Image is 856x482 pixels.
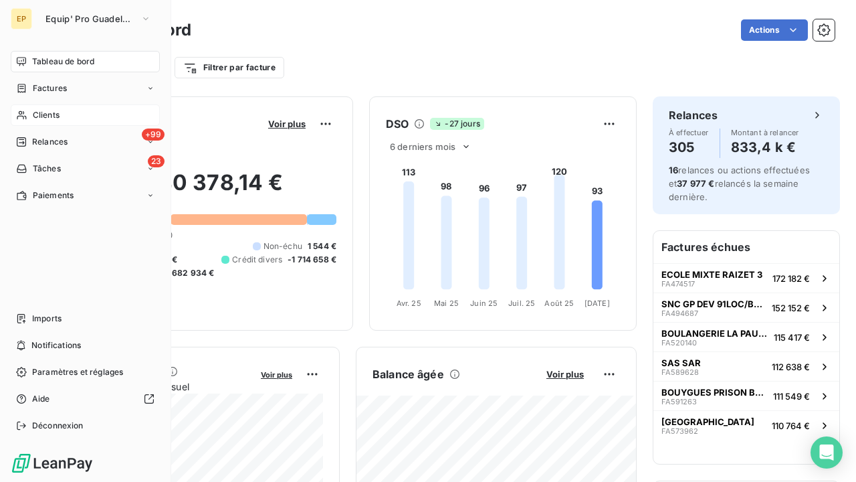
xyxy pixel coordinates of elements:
[653,231,839,263] h6: Factures échues
[268,118,306,129] span: Voir plus
[148,155,165,167] span: 23
[542,368,588,380] button: Voir plus
[661,299,766,309] span: SNC GP DEV 91LOC/BOULANGERIE KIAVUE ET FILS
[33,109,60,121] span: Clients
[175,57,284,78] button: Filtrer par facture
[434,299,459,308] tspan: Mai 25
[731,129,799,137] span: Montant à relancer
[669,165,810,202] span: relances ou actions effectuées et relancés la semaine dernière.
[669,129,709,137] span: À effectuer
[33,82,67,94] span: Factures
[811,436,843,469] div: Open Intercom Messenger
[661,398,697,406] span: FA591263
[544,299,574,308] tspan: Août 25
[397,299,421,308] tspan: Avr. 25
[772,361,810,372] span: 112 638 €
[661,309,698,317] span: FA494687
[11,388,160,410] a: Aide
[653,293,839,322] button: SNC GP DEV 91LOC/BOULANGERIE KIAVUE ET FILSFA494687152 152 €
[669,107,718,123] h6: Relances
[168,267,215,279] span: -682 934 €
[653,410,839,440] button: [GEOGRAPHIC_DATA]FA573962110 764 €
[661,269,762,280] span: ECOLE MIXTE RAIZET 3
[11,453,94,474] img: Logo LeanPay
[264,118,310,130] button: Voir plus
[677,178,714,189] span: 37 977 €
[546,369,584,380] span: Voir plus
[653,322,839,351] button: BOULANGERIE LA PAUSE GOURMANDEFA520140115 417 €
[661,339,697,347] span: FA520140
[232,254,282,266] span: Crédit divers
[731,137,799,158] h4: 833,4 k €
[470,299,498,308] tspan: Juin 25
[653,381,839,410] button: BOUYGUES PRISON BAIE MAHAULTFA591263111 549 €
[772,273,810,284] span: 172 182 €
[390,141,455,152] span: 6 derniers mois
[772,420,810,431] span: 110 764 €
[288,254,336,266] span: -1 714 658 €
[661,328,768,339] span: BOULANGERIE LA PAUSE GOURMANDE
[661,427,698,435] span: FA573962
[773,391,810,402] span: 111 549 €
[772,303,810,313] span: 152 152 €
[661,387,768,398] span: BOUYGUES PRISON BAIE MAHAULT
[257,368,296,380] button: Voir plus
[45,13,135,24] span: Equip' Pro Guadeloupe
[32,393,50,405] span: Aide
[508,299,535,308] tspan: Juil. 25
[372,366,444,382] h6: Balance âgée
[32,313,62,325] span: Imports
[774,332,810,343] span: 115 417 €
[669,165,678,175] span: 16
[661,368,699,376] span: FA589628
[584,299,610,308] tspan: [DATE]
[308,240,336,252] span: 1 544 €
[32,420,84,432] span: Déconnexion
[661,416,754,427] span: [GEOGRAPHIC_DATA]
[653,351,839,381] button: SAS SARFA589628112 638 €
[430,118,484,130] span: -27 jours
[653,263,839,293] button: ECOLE MIXTE RAIZET 3FA474517172 182 €
[661,280,695,288] span: FA474517
[11,8,32,29] div: EP
[32,56,94,68] span: Tableau de bord
[261,370,292,380] span: Voir plus
[263,240,302,252] span: Non-échu
[741,19,808,41] button: Actions
[31,339,81,351] span: Notifications
[76,169,336,210] h2: 1 840 378,14 €
[33,163,61,175] span: Tâches
[32,136,68,148] span: Relances
[142,129,165,141] span: +99
[669,137,709,158] h4: 305
[386,116,409,132] h6: DSO
[33,189,74,202] span: Paiements
[661,357,701,368] span: SAS SAR
[32,366,123,378] span: Paramètres et réglages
